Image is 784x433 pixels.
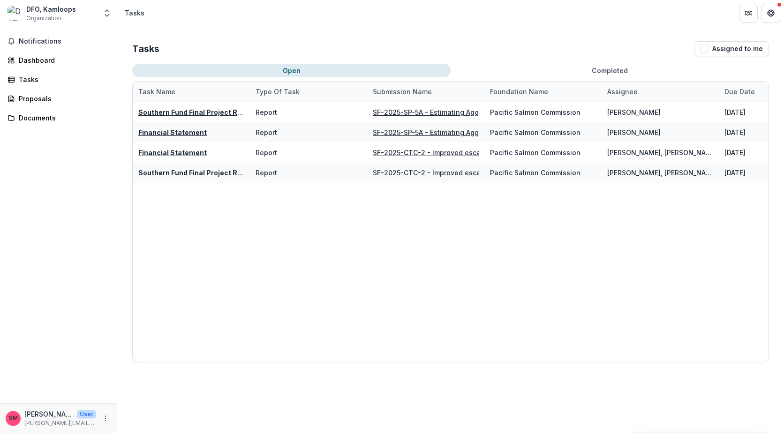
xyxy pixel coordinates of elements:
[77,410,96,418] p: User
[607,107,661,117] div: [PERSON_NAME]
[256,107,277,117] div: Report
[4,52,113,68] a: Dashboard
[4,91,113,106] a: Proposals
[26,4,76,14] div: DFO, Kamloops
[367,87,437,97] div: Submission Name
[256,148,277,157] div: Report
[133,87,181,97] div: Task Name
[724,148,746,157] div: [DATE]
[19,75,106,84] div: Tasks
[250,87,305,97] div: Type of Task
[26,14,61,22] span: Organization
[484,82,602,102] div: Foundation Name
[602,82,719,102] div: Assignee
[490,107,580,117] div: Pacific Salmon Commission
[490,168,580,178] div: Pacific Salmon Commission
[256,168,277,178] div: Report
[100,4,113,22] button: Open entity switcher
[138,128,207,136] a: Financial Statement
[250,82,367,102] div: Type of Task
[724,127,746,137] div: [DATE]
[4,72,113,87] a: Tasks
[132,43,159,54] h2: Tasks
[24,419,96,427] p: [PERSON_NAME][EMAIL_ADDRESS][PERSON_NAME][DOMAIN_NAME]
[490,148,580,157] div: Pacific Salmon Commission
[9,415,18,421] div: Sara Martin
[719,87,761,97] div: Due Date
[451,64,769,77] button: Completed
[373,108,760,116] a: SF-2025-SP-5A - Estimating Aggregate Coho Salmon Escapement to the Lower Fraser Management Unit (...
[4,34,113,49] button: Notifications
[602,87,643,97] div: Assignee
[4,110,113,126] a: Documents
[607,148,713,157] div: [PERSON_NAME], [PERSON_NAME]
[490,127,580,137] div: Pacific Salmon Commission
[133,82,250,102] div: Task Name
[125,8,144,18] div: Tasks
[19,37,109,45] span: Notifications
[19,55,106,65] div: Dashboard
[100,413,111,424] button: More
[607,127,661,137] div: [PERSON_NAME]
[367,82,484,102] div: Submission Name
[8,6,23,21] img: DFO, Kamloops
[138,169,256,177] a: Southern Fund Final Project Report
[121,6,148,20] nav: breadcrumb
[132,64,451,77] button: Open
[761,4,780,22] button: Get Help
[19,113,106,123] div: Documents
[607,168,713,178] div: [PERSON_NAME], [PERSON_NAME]
[256,127,277,137] div: Report
[724,107,746,117] div: [DATE]
[138,108,256,116] a: Southern Fund Final Project Report
[484,87,554,97] div: Foundation Name
[739,4,758,22] button: Partners
[138,149,207,157] a: Financial Statement
[694,41,769,56] button: Assigned to me
[24,409,73,419] p: [PERSON_NAME]
[373,128,760,136] a: SF-2025-SP-5A - Estimating Aggregate Coho Salmon Escapement to the Lower Fraser Management Unit (...
[724,168,746,178] div: [DATE]
[19,94,106,104] div: Proposals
